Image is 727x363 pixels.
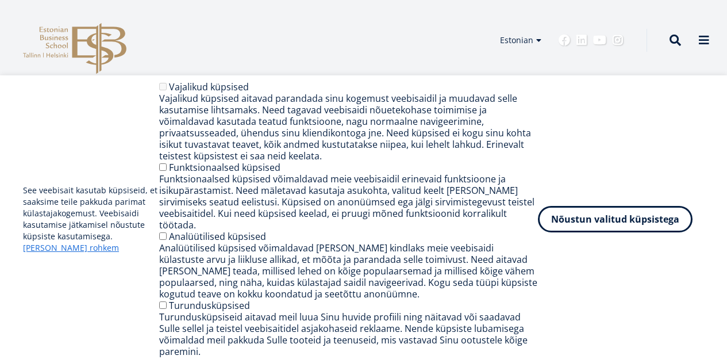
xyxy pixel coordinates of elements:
a: Facebook [559,35,570,46]
a: Linkedin [576,35,587,46]
a: Instagram [612,35,624,46]
label: Analüütilised küpsised [169,230,266,243]
div: Turundusküpsiseid aitavad meil luua Sinu huvide profiili ning näitavad või saadavad Sulle sellel ... [159,311,538,357]
a: [PERSON_NAME] rohkem [23,242,119,254]
div: Funktsionaalsed küpsised võimaldavad meie veebisaidil erinevaid funktsioone ja isikupärastamist. ... [159,173,538,231]
label: Funktsionaalsed küpsised [169,161,280,174]
label: Turundusküpsised [169,299,250,312]
p: See veebisait kasutab küpsiseid, et saaksime teile pakkuda parimat külastajakogemust. Veebisaidi ... [23,185,159,254]
a: Youtube [593,35,606,46]
button: Nõustun valitud küpsistega [538,206,693,232]
div: Analüütilised küpsised võimaldavad [PERSON_NAME] kindlaks meie veebisaidi külastuste arvu ja liik... [159,242,538,300]
label: Vajalikud küpsised [169,81,249,93]
div: Vajalikud küpsised aitavad parandada sinu kogemust veebisaidil ja muudavad selle kasutamise lihts... [159,93,538,162]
